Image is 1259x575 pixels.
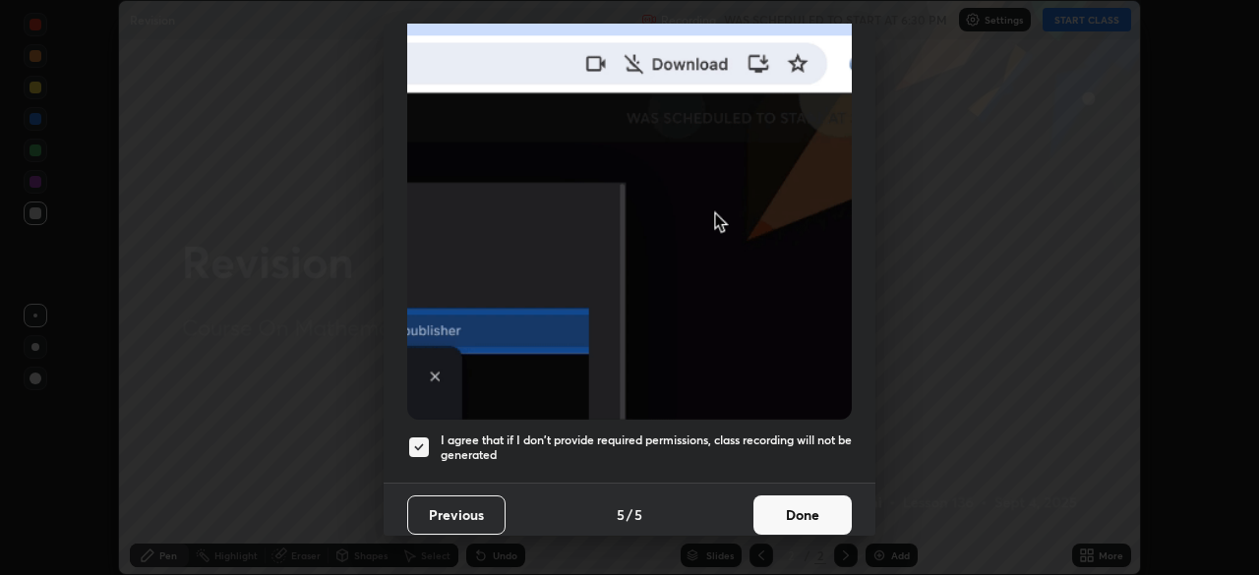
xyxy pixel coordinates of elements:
[617,504,625,525] h4: 5
[441,432,852,463] h5: I agree that if I don't provide required permissions, class recording will not be generated
[753,495,852,535] button: Done
[407,495,506,535] button: Previous
[627,504,632,525] h4: /
[634,504,642,525] h4: 5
